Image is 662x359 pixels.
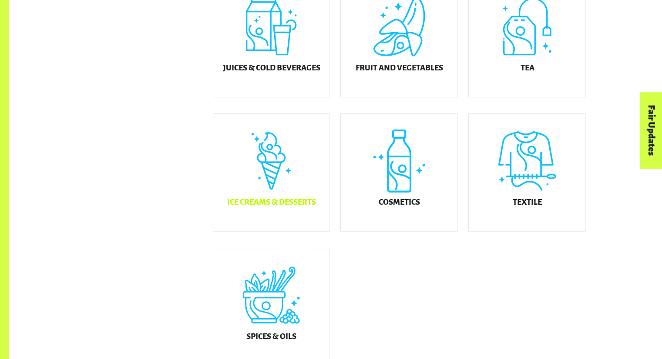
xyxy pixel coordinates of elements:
[213,113,330,232] a: Ice Creams & Desserts
[513,198,542,206] h5: Textile
[356,63,443,72] h5: Fruit and Vegetables
[227,198,316,206] h5: Ice Creams & Desserts
[340,113,458,232] a: Cosmetics
[520,63,534,72] h5: Tea
[468,113,586,232] a: Textile
[246,332,296,341] h5: Spices & Oils
[222,63,320,72] h5: Juices & Cold Beverages
[379,198,420,206] h5: Cosmetics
